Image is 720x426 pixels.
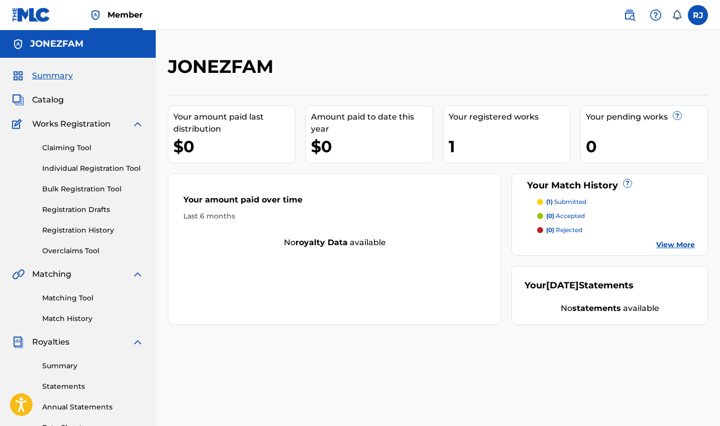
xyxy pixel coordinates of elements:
[42,361,144,371] a: Summary
[32,70,73,82] span: Summary
[89,9,101,21] img: Top Rightsholder
[42,143,144,153] a: Claiming Tool
[42,184,144,194] a: Bulk Registration Tool
[525,179,695,192] div: Your Match History
[546,226,582,235] p: rejected
[673,112,681,120] span: ?
[692,272,720,358] iframe: Resource Center
[537,211,695,221] a: (0) accepted
[537,197,695,206] a: (1) submitted
[624,9,636,21] img: search
[32,94,64,106] span: Catalog
[12,268,25,280] img: Matching
[42,402,144,412] a: Annual Statements
[572,303,621,313] strong: statements
[311,135,433,158] div: $0
[650,9,662,21] img: help
[42,246,144,256] a: Overclaims Tool
[30,38,83,50] h5: JONEZFAM
[12,94,24,106] img: Catalog
[586,111,707,123] div: Your pending works
[108,9,143,21] span: Member
[12,336,24,348] img: Royalties
[546,212,554,220] span: (0)
[449,111,570,123] div: Your registered works
[449,135,570,158] div: 1
[546,280,579,291] span: [DATE]
[295,238,348,247] strong: royalty data
[32,268,71,280] span: Matching
[42,163,144,174] a: Individual Registration Tool
[42,381,144,392] a: Statements
[168,237,501,249] div: No available
[12,94,64,106] a: CatalogCatalog
[132,268,144,280] img: expand
[12,118,25,130] img: Works Registration
[12,70,24,82] img: Summary
[12,8,51,22] img: MLC Logo
[168,55,278,78] h2: JONEZFAM
[32,336,69,348] span: Royalties
[132,336,144,348] img: expand
[173,135,295,158] div: $0
[646,5,666,25] div: Help
[183,211,486,222] div: Last 6 months
[537,226,695,235] a: (0) rejected
[546,197,586,206] p: submitted
[42,225,144,236] a: Registration History
[12,38,24,50] img: Accounts
[525,279,634,292] div: Your Statements
[42,293,144,303] a: Matching Tool
[546,198,553,205] span: (1)
[688,5,708,25] div: User Menu
[620,5,640,25] a: Public Search
[546,211,585,221] p: accepted
[311,111,433,135] div: Amount paid to date this year
[546,226,554,234] span: (0)
[586,135,707,158] div: 0
[132,118,144,130] img: expand
[183,194,486,211] div: Your amount paid over time
[525,302,695,314] div: No available
[42,204,144,215] a: Registration Drafts
[672,10,682,20] div: Notifications
[624,179,632,187] span: ?
[656,240,695,250] a: View More
[32,118,111,130] span: Works Registration
[12,70,73,82] a: SummarySummary
[173,111,295,135] div: Your amount paid last distribution
[42,313,144,324] a: Match History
